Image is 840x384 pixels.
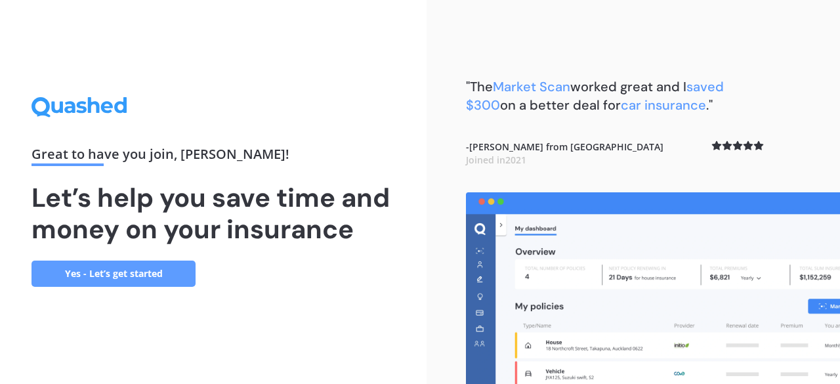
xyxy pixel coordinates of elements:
span: car insurance [621,96,706,114]
b: "The worked great and I on a better deal for ." [466,78,724,114]
img: dashboard.webp [466,192,840,384]
div: Great to have you join , [PERSON_NAME] ! [31,148,395,166]
h1: Let’s help you save time and money on your insurance [31,182,395,245]
span: Market Scan [493,78,570,95]
span: Joined in 2021 [466,154,526,166]
a: Yes - Let’s get started [31,261,196,287]
b: - [PERSON_NAME] from [GEOGRAPHIC_DATA] [466,140,663,166]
